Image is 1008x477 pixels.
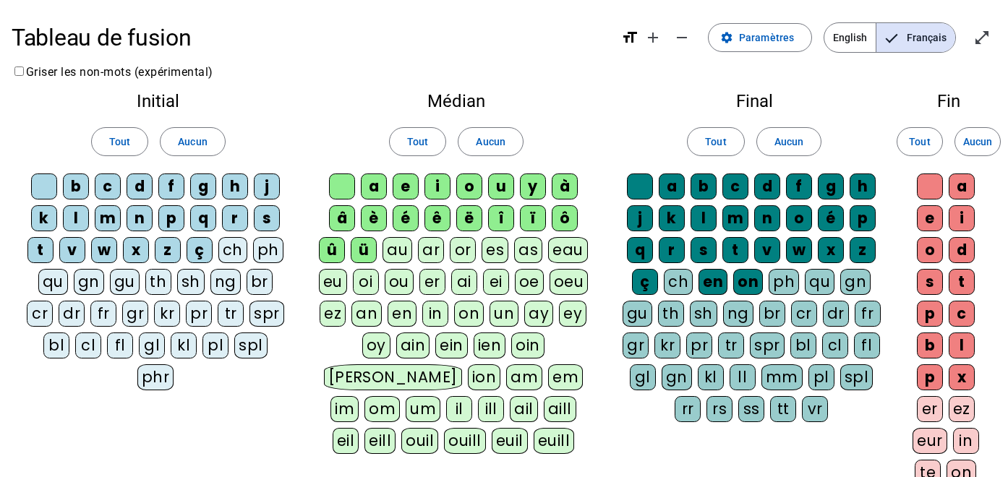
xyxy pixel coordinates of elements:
[222,173,248,199] div: h
[850,237,876,263] div: z
[319,237,345,263] div: û
[659,205,685,231] div: k
[824,23,876,52] span: English
[917,301,943,327] div: p
[654,332,680,358] div: kr
[364,396,400,422] div: om
[330,396,359,422] div: im
[186,301,212,327] div: pr
[786,173,812,199] div: f
[324,364,462,390] div: [PERSON_NAME]
[953,428,979,454] div: in
[662,364,692,390] div: gn
[621,29,638,46] mat-icon: format_size
[534,428,574,454] div: euill
[95,173,121,199] div: c
[12,65,213,79] label: Griser les non-mots (expérimental)
[786,205,812,231] div: o
[548,364,583,390] div: em
[490,301,518,327] div: un
[949,396,975,422] div: ez
[723,301,753,327] div: ng
[730,364,756,390] div: ll
[805,269,834,295] div: qu
[706,396,732,422] div: rs
[822,332,848,358] div: cl
[139,332,165,358] div: gl
[59,301,85,327] div: dr
[524,301,553,327] div: ay
[190,173,216,199] div: g
[913,428,947,454] div: eur
[949,269,975,295] div: t
[351,237,377,263] div: ü
[917,396,943,422] div: er
[446,396,472,422] div: il
[850,173,876,199] div: h
[619,93,889,110] h2: Final
[74,269,104,295] div: gn
[675,396,701,422] div: rr
[664,269,693,295] div: ch
[515,269,544,295] div: oe
[754,173,780,199] div: d
[544,396,576,422] div: aill
[786,237,812,263] div: w
[824,22,956,53] mat-button-toggle-group: Language selection
[705,133,726,150] span: Tout
[909,133,930,150] span: Tout
[791,301,817,327] div: cr
[808,364,834,390] div: pl
[23,93,294,110] h2: Initial
[171,332,197,358] div: kl
[458,127,523,156] button: Aucun
[659,237,685,263] div: r
[754,205,780,231] div: n
[122,301,148,327] div: gr
[949,173,975,199] div: a
[690,301,717,327] div: sh
[658,301,684,327] div: th
[754,237,780,263] div: v
[160,127,225,156] button: Aucun
[234,332,268,358] div: spl
[95,205,121,231] div: m
[202,332,228,358] div: pl
[478,396,504,422] div: ill
[190,205,216,231] div: q
[506,364,542,390] div: am
[362,332,390,358] div: oy
[393,205,419,231] div: é
[733,269,763,295] div: on
[385,269,414,295] div: ou
[973,29,991,46] mat-icon: open_in_full
[818,205,844,231] div: é
[91,127,148,156] button: Tout
[27,237,54,263] div: t
[917,269,943,295] div: s
[552,205,578,231] div: ô
[638,23,667,52] button: Augmenter la taille de la police
[401,428,438,454] div: ouil
[90,301,116,327] div: fr
[659,173,685,199] div: a
[110,269,140,295] div: gu
[949,301,975,327] div: c
[552,173,578,199] div: à
[154,301,180,327] div: kr
[320,301,346,327] div: ez
[254,173,280,199] div: j
[949,332,975,358] div: l
[722,205,748,231] div: m
[488,205,514,231] div: î
[855,301,881,327] div: fr
[623,301,652,327] div: gu
[691,205,717,231] div: l
[968,23,996,52] button: Entrer en plein écran
[123,237,149,263] div: x
[158,205,184,231] div: p
[456,205,482,231] div: ë
[91,237,117,263] div: w
[559,301,586,327] div: ey
[12,14,610,61] h1: Tableau de fusion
